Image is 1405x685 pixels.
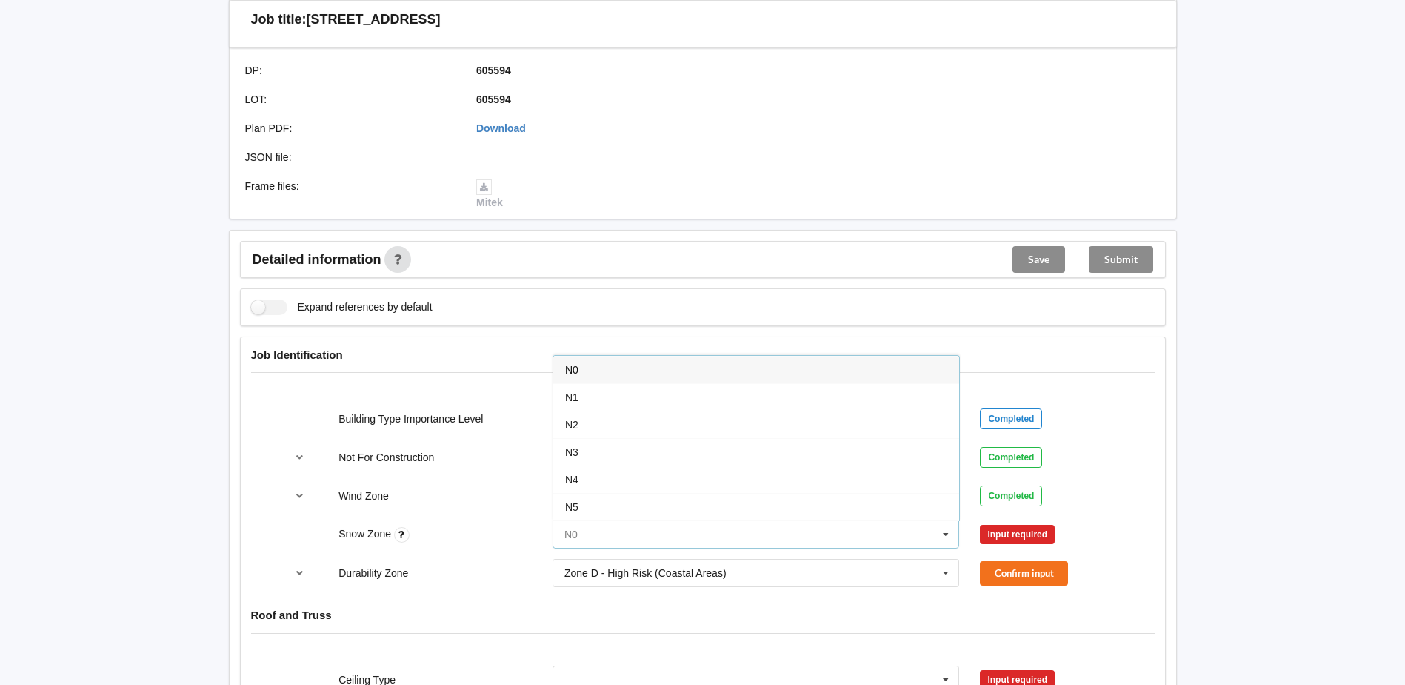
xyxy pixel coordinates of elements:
[251,348,1155,362] h4: Job Identification
[235,121,467,136] div: Plan PDF :
[564,568,727,578] div: Zone D - High Risk (Coastal Areas)
[476,180,503,208] a: Mitek
[253,253,381,266] span: Detailed information
[251,11,307,28] h3: Job title:
[476,122,526,134] a: Download
[565,364,578,376] span: N0
[251,608,1155,622] h4: Roof and Truss
[565,419,578,431] span: N2
[476,93,511,105] b: 605594
[285,483,314,509] button: reference-toggle
[235,63,467,78] div: DP :
[338,528,394,540] label: Snow Zone
[980,525,1055,544] div: Input required
[565,446,578,458] span: N3
[338,490,389,502] label: Wind Zone
[285,560,314,586] button: reference-toggle
[565,501,578,513] span: N5
[338,413,483,425] label: Building Type Importance Level
[251,300,433,315] label: Expand references by default
[307,11,441,28] h3: [STREET_ADDRESS]
[565,391,578,403] span: N1
[338,451,434,463] label: Not For Construction
[980,561,1068,586] button: Confirm input
[980,486,1042,506] div: Completed
[476,64,511,76] b: 605594
[235,179,467,210] div: Frame files :
[338,567,408,579] label: Durability Zone
[980,408,1042,429] div: Completed
[565,474,578,486] span: N4
[285,444,314,471] button: reference-toggle
[235,150,467,165] div: JSON file :
[235,92,467,107] div: LOT :
[980,447,1042,468] div: Completed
